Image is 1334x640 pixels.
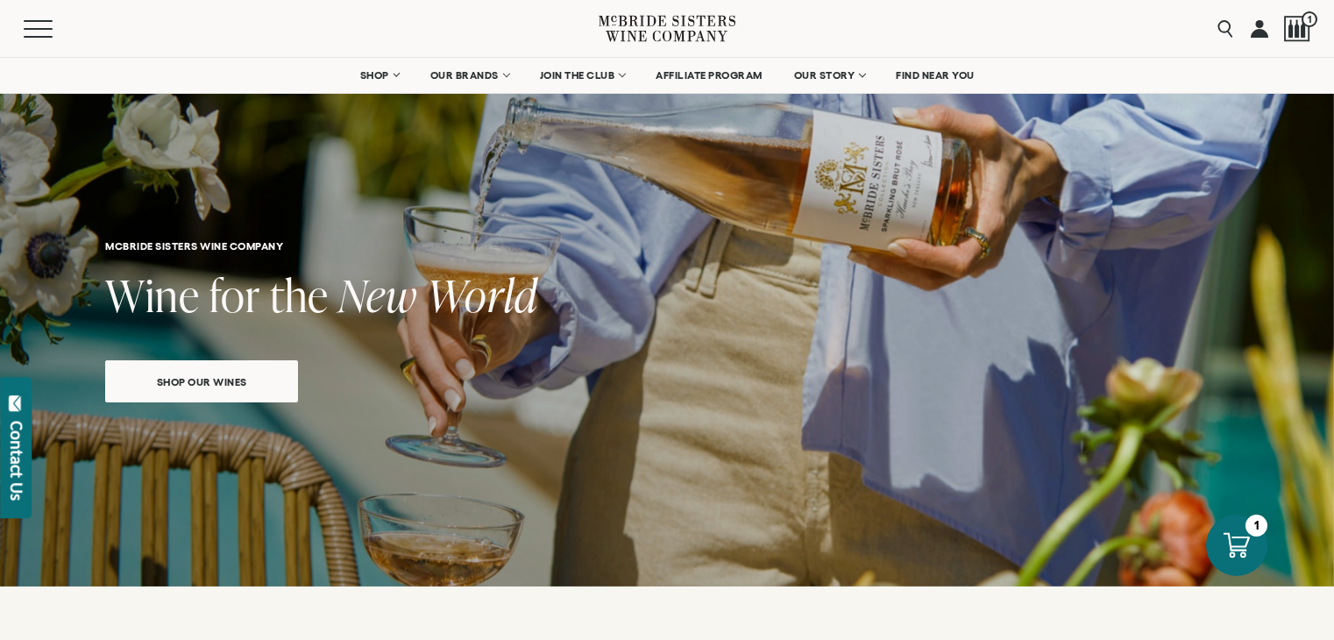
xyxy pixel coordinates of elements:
div: Contact Us [8,421,25,501]
a: SHOP [349,58,410,93]
span: for [209,265,260,325]
span: JOIN THE CLUB [540,69,615,82]
span: Shop our wines [126,365,278,399]
span: SHOP [360,69,390,82]
span: FIND NEAR YOU [896,69,975,82]
span: World [427,265,538,325]
span: AFFILIATE PROGRAM [656,69,763,82]
span: New [338,265,417,325]
a: AFFILIATE PROGRAM [644,58,774,93]
a: JOIN THE CLUB [529,58,636,93]
a: Shop our wines [105,360,298,402]
a: OUR STORY [783,58,876,93]
div: 1 [1245,515,1267,537]
span: Wine [105,265,200,325]
a: OUR BRANDS [419,58,520,93]
span: OUR STORY [794,69,855,82]
span: OUR BRANDS [430,69,499,82]
span: the [270,265,329,325]
button: Mobile Menu Trigger [24,20,87,38]
h6: McBride Sisters Wine Company [105,240,947,252]
a: FIND NEAR YOU [884,58,986,93]
span: 1 [1302,11,1317,27]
